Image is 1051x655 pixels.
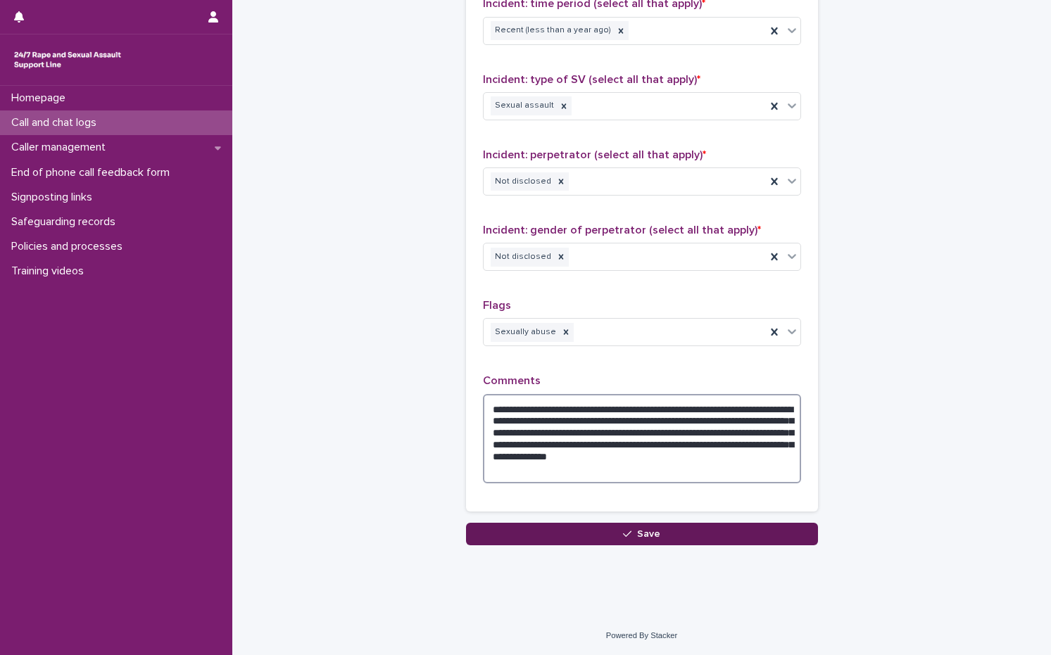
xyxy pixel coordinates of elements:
[6,215,127,229] p: Safeguarding records
[6,191,103,204] p: Signposting links
[6,116,108,129] p: Call and chat logs
[483,300,511,311] span: Flags
[6,141,117,154] p: Caller management
[637,529,660,539] span: Save
[6,240,134,253] p: Policies and processes
[491,172,553,191] div: Not disclosed
[6,265,95,278] p: Training videos
[491,248,553,267] div: Not disclosed
[11,46,124,74] img: rhQMoQhaT3yELyF149Cw
[6,166,181,179] p: End of phone call feedback form
[491,96,556,115] div: Sexual assault
[491,323,558,342] div: Sexually abuse
[483,149,706,160] span: Incident: perpetrator (select all that apply)
[491,21,613,40] div: Recent (less than a year ago)
[483,375,541,386] span: Comments
[466,523,818,545] button: Save
[483,74,700,85] span: Incident: type of SV (select all that apply)
[6,91,77,105] p: Homepage
[483,224,761,236] span: Incident: gender of perpetrator (select all that apply)
[606,631,677,640] a: Powered By Stacker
